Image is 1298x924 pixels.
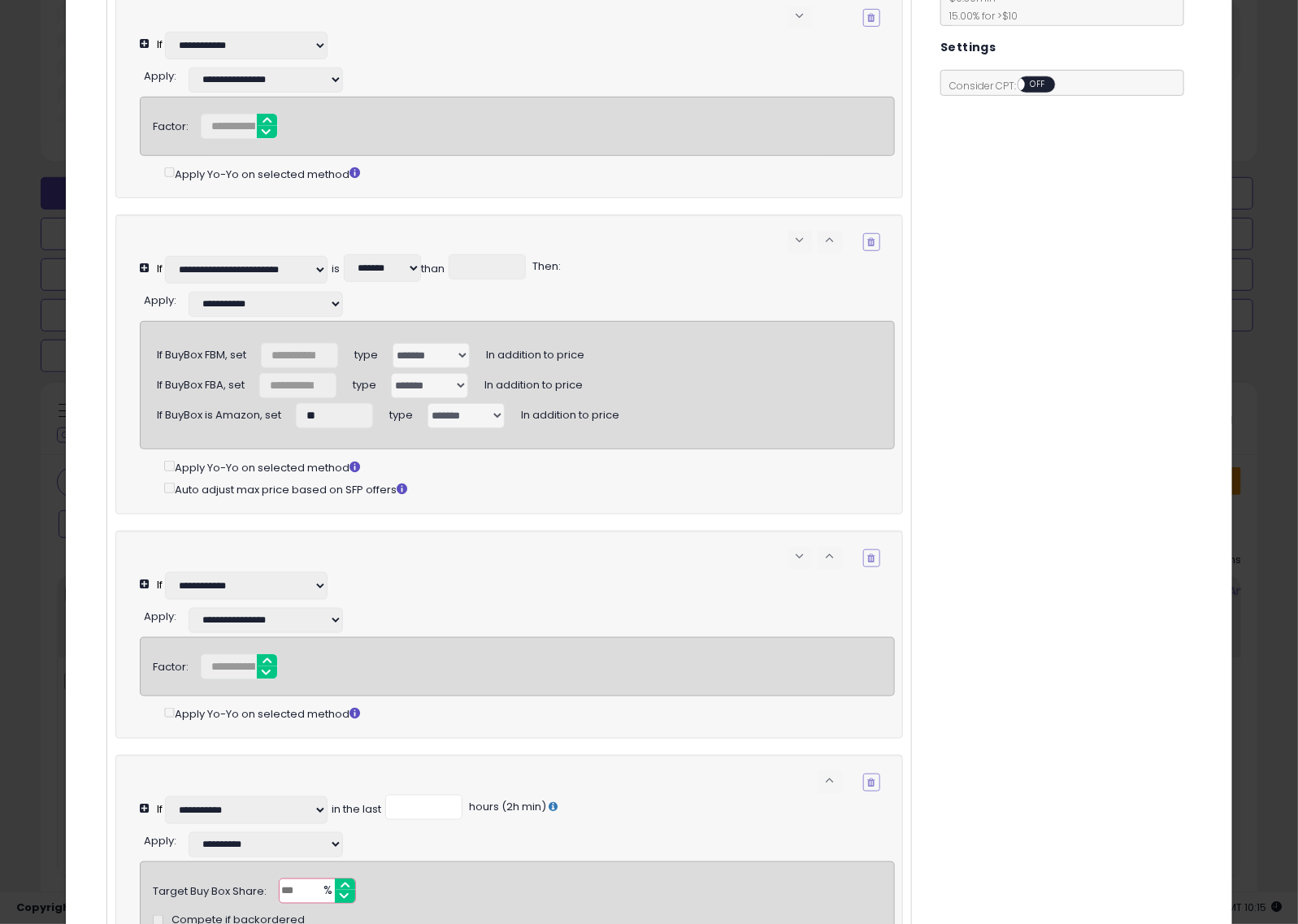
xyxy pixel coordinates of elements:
[868,237,875,247] i: Remove Condition
[144,609,174,624] span: Apply
[144,293,174,308] span: Apply
[144,63,176,85] div: :
[941,9,1018,23] span: 15.00 % for > $10
[868,778,875,787] i: Remove Condition
[792,8,808,24] span: keyboard_arrow_down
[484,371,583,393] span: In addition to price
[354,341,378,362] span: type
[868,13,875,23] i: Remove Condition
[530,258,561,274] span: Then:
[144,833,174,848] span: Apply
[144,68,174,84] span: Apply
[164,164,895,182] div: Apply Yo-Yo on selected method
[157,342,246,363] div: If BuyBox FBM, set
[823,232,838,248] span: keyboard_arrow_up
[144,604,176,625] div: :
[153,878,267,900] div: Target Buy Box Share:
[314,879,340,904] span: %
[940,37,996,58] h5: Settings
[941,79,1077,93] span: Consider CPT:
[164,458,895,475] div: Apply Yo-Yo on selected method
[521,401,619,423] span: In addition to price
[868,553,875,563] i: Remove Condition
[389,401,413,423] span: type
[353,371,376,393] span: type
[823,773,838,788] span: keyboard_arrow_up
[153,114,189,135] div: Factor:
[792,232,808,248] span: keyboard_arrow_down
[144,828,176,849] div: :
[486,341,584,362] span: In addition to price
[144,288,176,309] div: :
[1026,78,1052,92] span: OFF
[823,549,838,564] span: keyboard_arrow_up
[467,799,546,814] span: hours (2h min)
[164,705,895,722] div: Apply Yo-Yo on selected method
[332,262,340,277] div: is
[332,802,381,818] div: in the last
[157,372,245,393] div: If BuyBox FBA, set
[153,654,189,675] div: Factor:
[421,262,445,277] div: than
[157,402,281,423] div: If BuyBox is Amazon, set
[792,549,808,564] span: keyboard_arrow_down
[164,479,895,497] div: Auto adjust max price based on SFP offers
